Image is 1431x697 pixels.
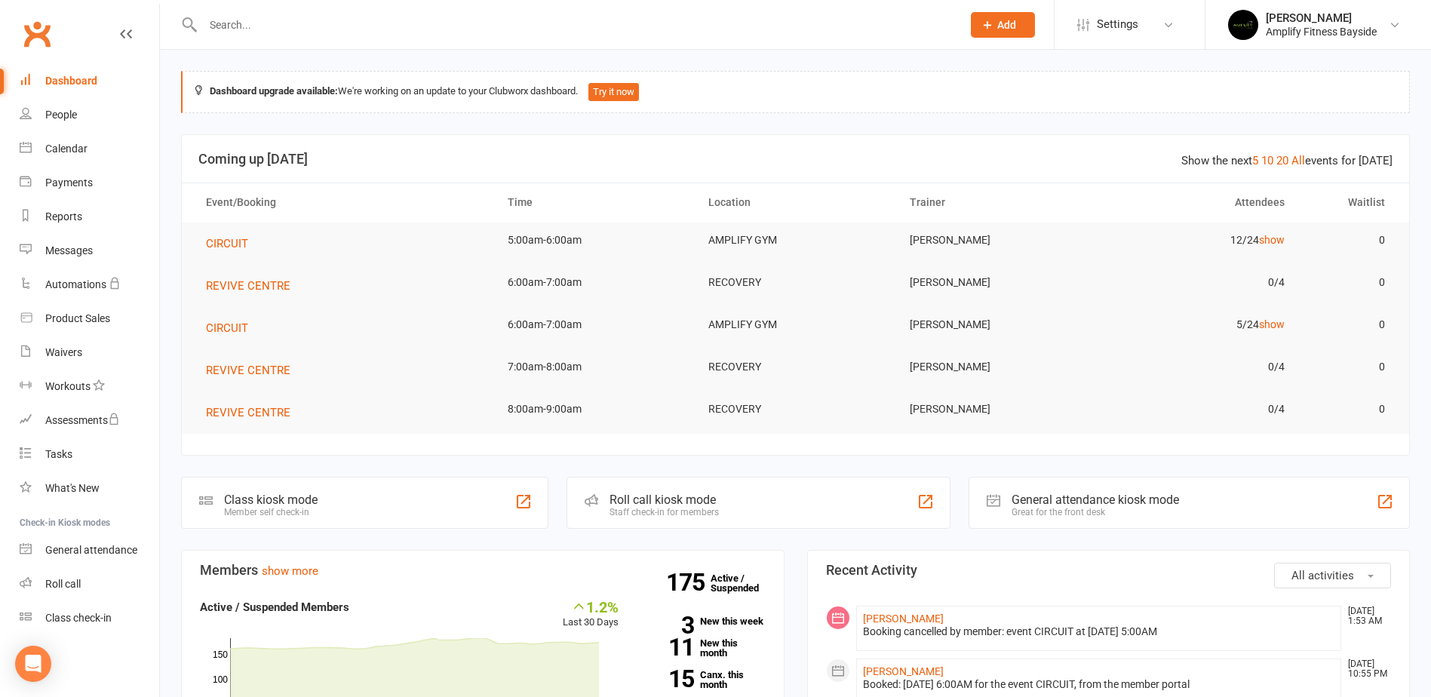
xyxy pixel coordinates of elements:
button: CIRCUIT [206,319,259,337]
div: Amplify Fitness Bayside [1266,25,1377,38]
strong: 3 [641,614,694,637]
div: Staff check-in for members [610,507,719,517]
div: Show the next events for [DATE] [1181,152,1393,170]
div: Workouts [45,380,91,392]
a: [PERSON_NAME] [863,613,944,625]
div: Last 30 Days [563,598,619,631]
a: show [1259,318,1285,330]
strong: 175 [666,571,711,594]
div: Open Intercom Messenger [15,646,51,682]
td: 0 [1298,349,1399,385]
th: Trainer [896,183,1097,222]
button: REVIVE CENTRE [206,361,301,379]
th: Attendees [1097,183,1297,222]
time: [DATE] 1:53 AM [1340,606,1390,626]
td: 6:00am-7:00am [494,265,695,300]
div: General attendance kiosk mode [1012,493,1179,507]
td: [PERSON_NAME] [896,307,1097,342]
span: Settings [1097,8,1138,41]
td: [PERSON_NAME] [896,223,1097,258]
a: show more [262,564,318,578]
a: 20 [1276,154,1288,167]
td: 0/4 [1097,265,1297,300]
td: [PERSON_NAME] [896,391,1097,427]
a: Reports [20,200,159,234]
button: REVIVE CENTRE [206,277,301,295]
a: Automations [20,268,159,302]
span: REVIVE CENTRE [206,364,290,377]
h3: Members [200,563,766,578]
strong: Dashboard upgrade available: [210,85,338,97]
td: 0 [1298,307,1399,342]
div: Tasks [45,448,72,460]
td: AMPLIFY GYM [695,223,895,258]
button: Add [971,12,1035,38]
td: 0 [1298,223,1399,258]
td: 6:00am-7:00am [494,307,695,342]
div: What's New [45,482,100,494]
button: CIRCUIT [206,235,259,253]
span: Add [997,19,1016,31]
span: CIRCUIT [206,237,248,250]
td: RECOVERY [695,265,895,300]
a: 11New this month [641,638,766,658]
td: 0/4 [1097,349,1297,385]
button: All activities [1274,563,1391,588]
span: REVIVE CENTRE [206,279,290,293]
div: We're working on an update to your Clubworx dashboard. [181,71,1410,113]
a: Clubworx [18,15,56,53]
span: CIRCUIT [206,321,248,335]
th: Time [494,183,695,222]
strong: 11 [641,636,694,659]
a: [PERSON_NAME] [863,665,944,677]
a: Waivers [20,336,159,370]
div: Payments [45,177,93,189]
td: 0/4 [1097,391,1297,427]
a: What's New [20,471,159,505]
h3: Recent Activity [826,563,1392,578]
a: show [1259,234,1285,246]
strong: 15 [641,668,694,690]
td: 5/24 [1097,307,1297,342]
a: Payments [20,166,159,200]
a: All [1291,154,1305,167]
a: 175Active / Suspended [711,562,777,604]
div: People [45,109,77,121]
td: 12/24 [1097,223,1297,258]
a: 10 [1261,154,1273,167]
div: Booked: [DATE] 6:00AM for the event CIRCUIT, from the member portal [863,678,1335,691]
th: Location [695,183,895,222]
div: Messages [45,244,93,256]
td: 0 [1298,391,1399,427]
a: Workouts [20,370,159,404]
a: Tasks [20,438,159,471]
div: Roll call [45,578,81,590]
th: Event/Booking [192,183,494,222]
div: Reports [45,210,82,223]
span: REVIVE CENTRE [206,406,290,419]
div: Class check-in [45,612,112,624]
a: 5 [1252,154,1258,167]
a: Messages [20,234,159,268]
a: 3New this week [641,616,766,626]
input: Search... [198,14,951,35]
th: Waitlist [1298,183,1399,222]
div: Booking cancelled by member: event CIRCUIT at [DATE] 5:00AM [863,625,1335,638]
img: thumb_image1596355059.png [1228,10,1258,40]
div: 1.2% [563,598,619,615]
div: Roll call kiosk mode [610,493,719,507]
td: 5:00am-6:00am [494,223,695,258]
div: Product Sales [45,312,110,324]
div: Automations [45,278,106,290]
div: Dashboard [45,75,97,87]
h3: Coming up [DATE] [198,152,1393,167]
a: People [20,98,159,132]
a: General attendance kiosk mode [20,533,159,567]
div: Great for the front desk [1012,507,1179,517]
button: REVIVE CENTRE [206,404,301,422]
td: [PERSON_NAME] [896,265,1097,300]
a: Class kiosk mode [20,601,159,635]
div: Member self check-in [224,507,318,517]
a: Product Sales [20,302,159,336]
a: Assessments [20,404,159,438]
